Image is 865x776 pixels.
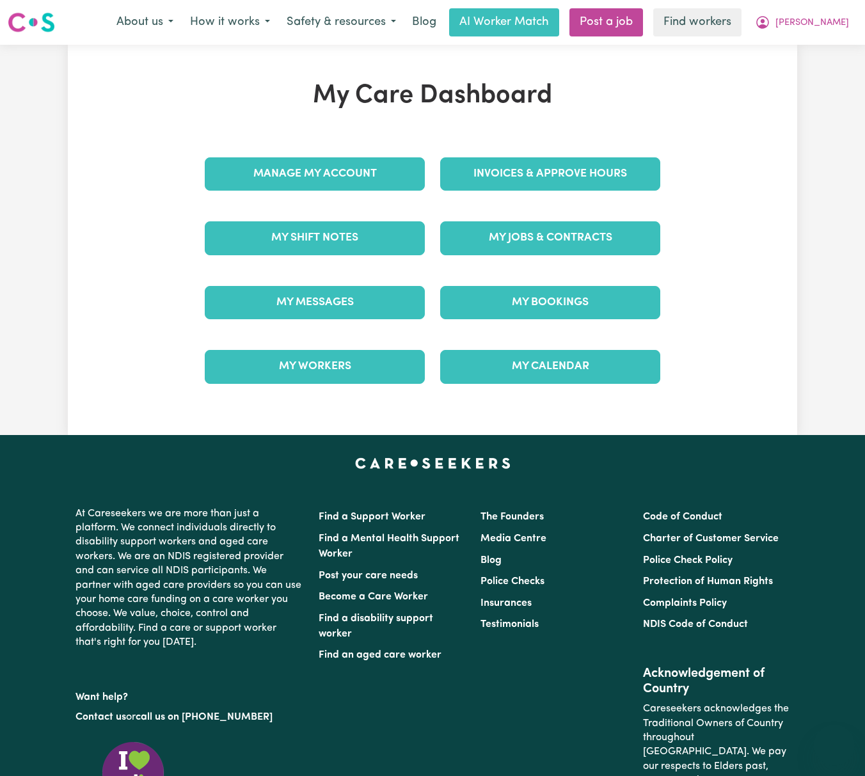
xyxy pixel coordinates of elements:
[319,650,441,660] a: Find an aged care worker
[404,8,444,36] a: Blog
[205,286,425,319] a: My Messages
[480,555,502,566] a: Blog
[136,712,273,722] a: call us on [PHONE_NUMBER]
[108,9,182,36] button: About us
[319,571,418,581] a: Post your care needs
[643,576,773,587] a: Protection of Human Rights
[569,8,643,36] a: Post a job
[449,8,559,36] a: AI Worker Match
[319,592,428,602] a: Become a Care Worker
[643,619,748,630] a: NDIS Code of Conduct
[75,685,303,704] p: Want help?
[8,11,55,34] img: Careseekers logo
[775,16,849,30] span: [PERSON_NAME]
[814,725,855,766] iframe: Button to launch messaging window
[8,8,55,37] a: Careseekers logo
[197,81,668,111] h1: My Care Dashboard
[643,534,779,544] a: Charter of Customer Service
[205,157,425,191] a: Manage My Account
[75,705,303,729] p: or
[643,512,722,522] a: Code of Conduct
[440,157,660,191] a: Invoices & Approve Hours
[440,350,660,383] a: My Calendar
[480,619,539,630] a: Testimonials
[653,8,742,36] a: Find workers
[747,9,857,36] button: My Account
[319,512,425,522] a: Find a Support Worker
[440,221,660,255] a: My Jobs & Contracts
[205,350,425,383] a: My Workers
[480,534,546,544] a: Media Centre
[182,9,278,36] button: How it works
[355,458,511,468] a: Careseekers home page
[319,534,459,559] a: Find a Mental Health Support Worker
[75,712,126,722] a: Contact us
[319,614,433,639] a: Find a disability support worker
[205,221,425,255] a: My Shift Notes
[643,555,733,566] a: Police Check Policy
[480,512,544,522] a: The Founders
[75,502,303,655] p: At Careseekers we are more than just a platform. We connect individuals directly to disability su...
[440,286,660,319] a: My Bookings
[480,576,544,587] a: Police Checks
[480,598,532,608] a: Insurances
[643,598,727,608] a: Complaints Policy
[643,666,790,697] h2: Acknowledgement of Country
[278,9,404,36] button: Safety & resources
